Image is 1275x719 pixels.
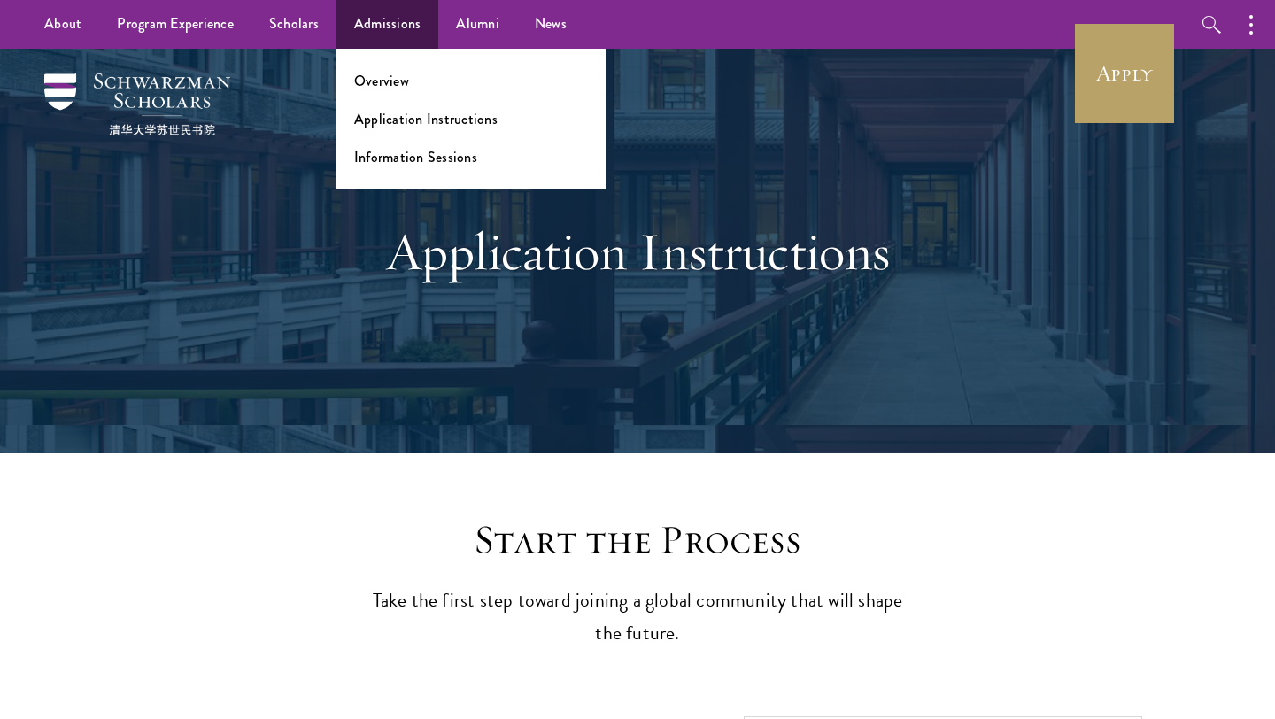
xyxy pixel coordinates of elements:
[354,147,477,167] a: Information Sessions
[354,109,498,129] a: Application Instructions
[363,515,912,565] h2: Start the Process
[354,71,409,91] a: Overview
[1075,24,1174,123] a: Apply
[363,584,912,650] p: Take the first step toward joining a global community that will shape the future.
[332,220,943,283] h1: Application Instructions
[44,73,230,135] img: Schwarzman Scholars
